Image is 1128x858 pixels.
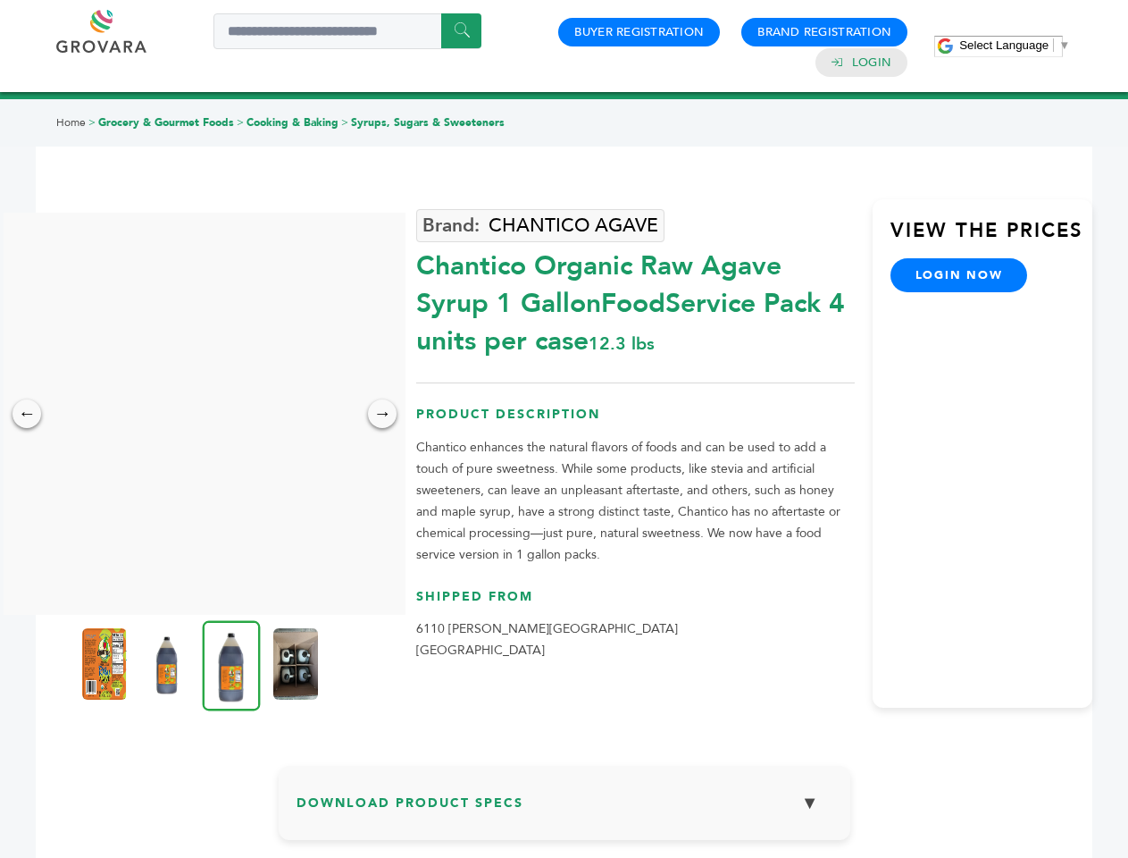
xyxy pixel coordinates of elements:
[416,618,855,661] p: 6110 [PERSON_NAME][GEOGRAPHIC_DATA] [GEOGRAPHIC_DATA]
[416,588,855,619] h3: Shipped From
[13,400,41,428] div: ←
[757,24,891,40] a: Brand Registration
[416,239,855,360] div: Chantico Organic Raw Agave Syrup 1 GallonFoodService Pack 4 units per case
[959,38,1070,52] a: Select Language​
[890,217,1092,258] h3: View the Prices
[959,38,1049,52] span: Select Language
[890,258,1028,292] a: login now
[351,115,505,130] a: Syrups, Sugars & Sweeteners
[273,628,318,700] img: Chantico Organic Raw Agave Syrup 1 Gallon-FoodService Pack 4 units per case 12.3 lbs
[213,13,481,49] input: Search a product or brand...
[416,406,855,437] h3: Product Description
[416,209,664,242] a: CHANTICO AGAVE
[145,628,189,700] img: Chantico Organic Raw Agave Syrup 1 Gallon-FoodService Pack 4 units per case 12.3 lbs Nutrition Info
[788,784,832,822] button: ▼
[368,400,397,428] div: →
[56,115,86,130] a: Home
[237,115,244,130] span: >
[98,115,234,130] a: Grocery & Gourmet Foods
[852,55,891,71] a: Login
[203,620,261,711] img: Chantico Organic Raw Agave Syrup 1 Gallon-FoodService Pack 4 units per case 12.3 lbs
[82,628,127,700] img: Chantico Organic Raw Agave Syrup 1 Gallon-FoodService Pack 4 units per case 12.3 lbs Product Label
[297,784,832,836] h3: Download Product Specs
[341,115,348,130] span: >
[416,437,855,566] p: Chantico enhances the natural flavors of foods and can be used to add a touch of pure sweetness. ...
[589,332,655,356] span: 12.3 lbs
[88,115,96,130] span: >
[1053,38,1054,52] span: ​
[574,24,704,40] a: Buyer Registration
[246,115,338,130] a: Cooking & Baking
[1058,38,1070,52] span: ▼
